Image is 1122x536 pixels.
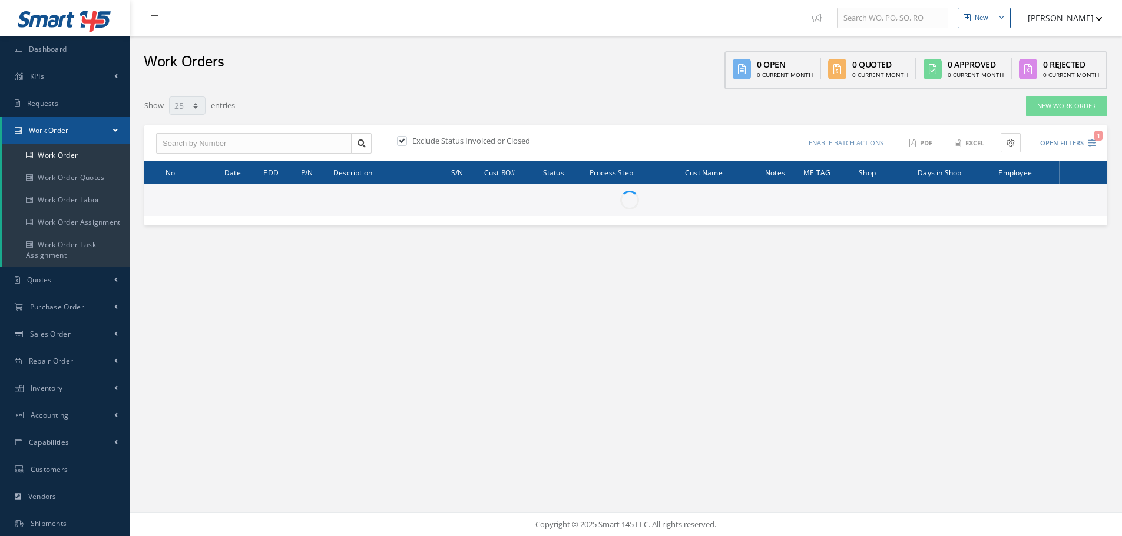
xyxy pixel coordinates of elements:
[484,167,516,178] span: Cust RO#
[859,167,876,178] span: Shop
[2,211,130,234] a: Work Order Assignment
[2,167,130,189] a: Work Order Quotes
[31,383,63,393] span: Inventory
[301,167,313,178] span: P/N
[156,133,352,154] input: Search by Number
[948,58,1004,71] div: 0 Approved
[29,44,67,54] span: Dashboard
[166,167,175,178] span: No
[395,135,625,149] div: Exclude Status Invoiced or Closed
[30,302,84,312] span: Purchase Order
[975,13,988,23] div: New
[263,167,279,178] span: EDD
[803,167,830,178] span: ME TAG
[224,167,241,178] span: Date
[30,71,44,81] span: KPIs
[333,167,372,178] span: Description
[2,144,130,167] a: Work Order
[28,491,57,501] span: Vendors
[31,410,69,420] span: Accounting
[31,464,68,474] span: Customers
[1043,71,1099,79] div: 0 Current Month
[948,71,1004,79] div: 0 Current Month
[852,71,908,79] div: 0 Current Month
[2,234,130,267] a: Work Order Task Assignment
[918,167,961,178] span: Days in Shop
[543,167,564,178] span: Status
[958,8,1011,28] button: New
[757,71,813,79] div: 0 Current Month
[144,54,224,71] h2: Work Orders
[765,167,785,178] span: Notes
[141,519,1110,531] div: Copyright © 2025 Smart 145 LLC. All rights reserved.
[29,356,74,366] span: Repair Order
[1043,58,1099,71] div: 0 Rejected
[1030,134,1096,153] button: Open Filters1
[2,117,130,144] a: Work Order
[852,58,908,71] div: 0 Quoted
[903,133,940,154] button: PDF
[949,133,992,154] button: Excel
[451,167,464,178] span: S/N
[409,135,530,146] label: Exclude Status Invoiced or Closed
[998,167,1032,178] span: Employee
[590,167,633,178] span: Process Step
[31,518,67,528] span: Shipments
[1017,6,1103,29] button: [PERSON_NAME]
[2,189,130,211] a: Work Order Labor
[685,167,723,178] span: Cust Name
[837,8,948,29] input: Search WO, PO, SO, RO
[27,98,58,108] span: Requests
[1094,131,1103,141] span: 1
[144,95,164,112] label: Show
[29,125,69,135] span: Work Order
[797,133,895,154] button: Enable batch actions
[211,95,235,112] label: entries
[1026,96,1107,116] a: New Work Order
[30,329,71,339] span: Sales Order
[29,437,69,447] span: Capabilities
[757,58,813,71] div: 0 Open
[27,275,52,285] span: Quotes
